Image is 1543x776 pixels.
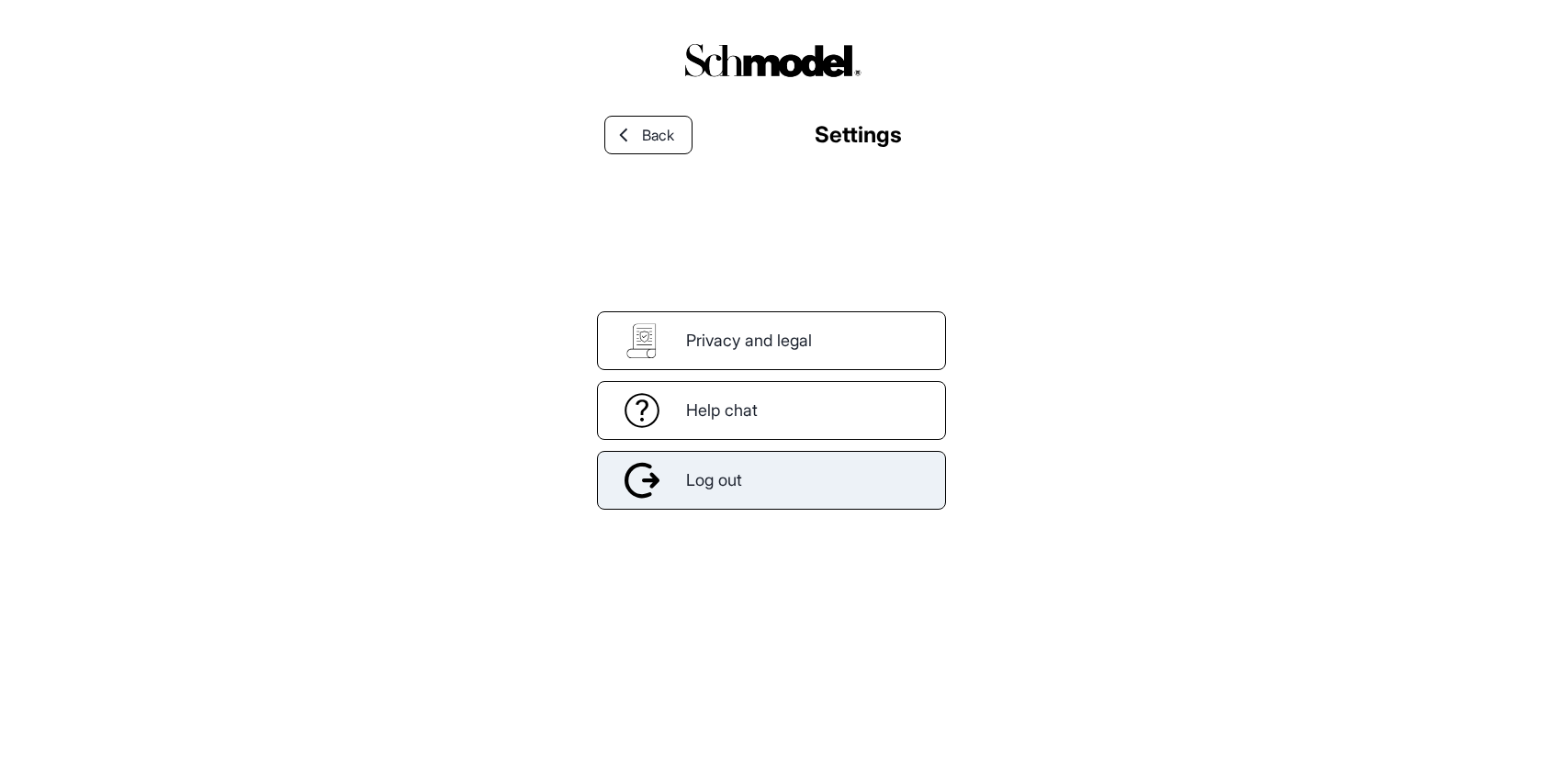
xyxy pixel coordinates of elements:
img: chat [624,392,660,429]
span: Privacy and legal [686,328,812,353]
img: Logout [625,462,660,499]
div: Settings [815,118,902,152]
span: Help chat [686,398,758,422]
span: Back [642,124,674,146]
img: PrivacyLegal [624,322,660,359]
img: logo [675,37,868,84]
span: Log out [686,467,742,492]
a: Back [604,116,693,154]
